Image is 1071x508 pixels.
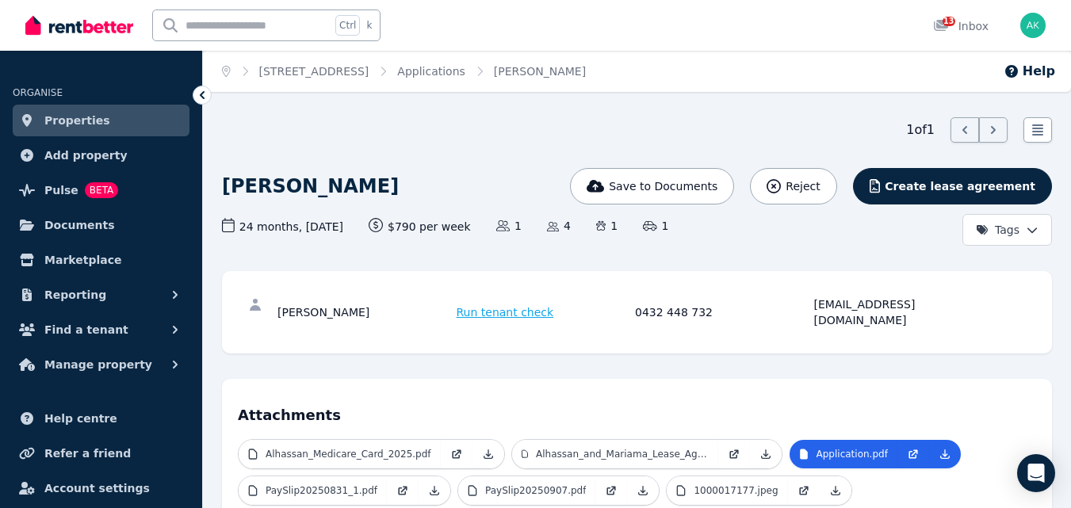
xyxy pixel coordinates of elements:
[387,476,419,505] a: Open in new Tab
[266,448,431,460] p: Alhassan_Medicare_Card_2025.pdf
[239,440,441,468] a: Alhassan_Medicare_Card_2025.pdf
[13,174,189,206] a: PulseBETA
[277,296,452,328] div: [PERSON_NAME]
[609,178,717,194] span: Save to Documents
[222,174,399,199] h1: [PERSON_NAME]
[13,437,189,469] a: Refer a friend
[1017,454,1055,492] div: Open Intercom Messenger
[44,216,115,235] span: Documents
[1004,62,1055,81] button: Help
[595,476,627,505] a: Open in new Tab
[458,476,595,505] a: PaySlip20250907.pdf
[933,18,989,34] div: Inbox
[897,440,929,468] a: Open in new Tab
[496,218,522,234] span: 1
[817,448,888,460] p: Application.pdf
[13,244,189,276] a: Marketplace
[239,476,387,505] a: PaySlip20250831_1.pdf
[13,349,189,380] button: Manage property
[570,168,735,204] button: Save to Documents
[44,285,106,304] span: Reporting
[750,168,836,204] button: Reject
[788,476,820,505] a: Open in new Tab
[13,87,63,98] span: ORGANISE
[512,440,718,468] a: Alhassan_and_Mariama_Lease_Agreement.pdf
[853,168,1052,204] button: Create lease agreement
[718,440,750,468] a: Open in new Tab
[44,111,110,130] span: Properties
[13,472,189,504] a: Account settings
[667,476,787,505] a: 1000017177.jpeg
[44,320,128,339] span: Find a tenant
[44,181,78,200] span: Pulse
[547,218,571,234] span: 4
[494,63,586,79] span: [PERSON_NAME]
[457,304,554,320] span: Run tenant check
[44,479,150,498] span: Account settings
[25,13,133,37] img: RentBetter
[13,279,189,311] button: Reporting
[44,146,128,165] span: Add property
[635,296,809,328] div: 0432 448 732
[885,178,1035,194] span: Create lease agreement
[13,209,189,241] a: Documents
[44,444,131,463] span: Refer a friend
[976,222,1019,238] span: Tags
[536,448,708,460] p: Alhassan_and_Mariama_Lease_Agreement.pdf
[596,218,618,234] span: 1
[643,218,668,234] span: 1
[266,484,377,497] p: PaySlip20250831_1.pdf
[259,65,369,78] a: [STREET_ADDRESS]
[222,218,343,235] span: 24 months , [DATE]
[369,218,471,235] span: $790 per week
[750,440,782,468] a: Download Attachment
[929,440,961,468] a: Download Attachment
[13,105,189,136] a: Properties
[814,296,989,328] div: [EMAIL_ADDRESS][DOMAIN_NAME]
[790,440,897,468] a: Application.pdf
[943,17,955,26] span: 13
[203,51,605,92] nav: Breadcrumb
[1020,13,1046,38] img: Azad Kalam
[13,139,189,171] a: Add property
[335,15,360,36] span: Ctrl
[44,355,152,374] span: Manage property
[44,409,117,428] span: Help centre
[627,476,659,505] a: Download Attachment
[906,120,935,139] span: 1 of 1
[441,440,472,468] a: Open in new Tab
[786,178,820,194] span: Reject
[397,65,465,78] a: Applications
[44,250,121,269] span: Marketplace
[419,476,450,505] a: Download Attachment
[85,182,118,198] span: BETA
[13,314,189,346] button: Find a tenant
[472,440,504,468] a: Download Attachment
[820,476,851,505] a: Download Attachment
[238,395,1036,426] h4: Attachments
[962,214,1052,246] button: Tags
[366,19,372,32] span: k
[485,484,586,497] p: PaySlip20250907.pdf
[694,484,778,497] p: 1000017177.jpeg
[13,403,189,434] a: Help centre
